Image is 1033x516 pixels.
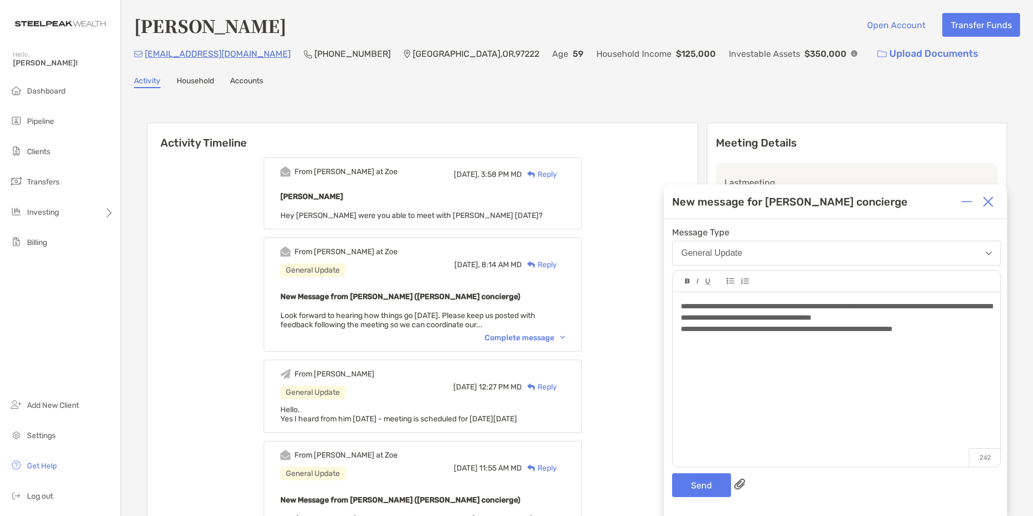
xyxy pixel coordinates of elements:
[10,428,23,441] img: settings icon
[727,278,734,284] img: Editor control icon
[481,170,522,179] span: 3:58 PM MD
[942,13,1020,37] button: Transfer Funds
[27,87,65,96] span: Dashboard
[294,451,398,460] div: From [PERSON_NAME] at Zoe
[280,247,291,257] img: Event icon
[877,50,887,58] img: button icon
[672,241,1001,266] button: General Update
[404,50,411,58] img: Location Icon
[725,176,989,189] p: Last meeting
[676,47,716,61] p: $125,000
[479,382,522,392] span: 12:27 PM MD
[294,247,398,256] div: From [PERSON_NAME] at Zoe
[413,47,539,61] p: [GEOGRAPHIC_DATA] , OR , 97222
[522,381,557,393] div: Reply
[134,13,286,38] h4: [PERSON_NAME]
[27,117,54,126] span: Pipeline
[696,279,699,284] img: Editor control icon
[453,382,477,392] span: [DATE]
[13,4,108,43] img: Zoe Logo
[573,47,583,61] p: 59
[27,147,50,156] span: Clients
[280,450,291,460] img: Event icon
[280,211,542,220] span: Hey [PERSON_NAME] were you able to meet with [PERSON_NAME] [DATE]?
[10,144,23,157] img: clients icon
[560,336,565,339] img: Chevron icon
[729,47,800,61] p: Investable Assets
[552,47,568,61] p: Age
[10,459,23,472] img: get-help icon
[304,50,312,58] img: Phone Icon
[454,260,480,269] span: [DATE],
[858,13,934,37] button: Open Account
[145,47,291,61] p: [EMAIL_ADDRESS][DOMAIN_NAME]
[969,448,1001,467] p: 242
[961,196,972,207] img: Expand or collapse
[454,464,478,473] span: [DATE]
[27,431,56,440] span: Settings
[280,292,520,301] b: New Message from [PERSON_NAME] ([PERSON_NAME] concierge)
[672,195,908,208] div: New message for [PERSON_NAME] concierge
[596,47,672,61] p: Household Income
[527,383,535,391] img: Reply icon
[10,398,23,411] img: add_new_client icon
[672,227,1001,237] span: Message Type
[280,192,343,201] b: [PERSON_NAME]
[522,259,557,270] div: Reply
[10,84,23,97] img: dashboard icon
[280,263,345,277] div: General Update
[527,261,535,268] img: Reply icon
[522,169,557,180] div: Reply
[13,58,114,68] span: [PERSON_NAME]!
[527,171,535,178] img: Reply icon
[10,175,23,188] img: transfers icon
[479,464,522,473] span: 11:55 AM MD
[485,333,565,342] div: Complete message
[134,51,143,57] img: Email Icon
[147,123,697,149] h6: Activity Timeline
[10,114,23,127] img: pipeline icon
[481,260,522,269] span: 8:14 AM MD
[280,311,535,329] span: Look forward to hearing how things go [DATE]. Please keep us posted with feedback following the m...
[716,136,998,150] p: Meeting Details
[10,489,23,502] img: logout icon
[177,76,214,88] a: Household
[985,252,992,255] img: Open dropdown arrow
[294,167,398,176] div: From [PERSON_NAME] at Zoe
[27,208,59,217] span: Investing
[10,235,23,248] img: billing icon
[314,47,391,61] p: [PHONE_NUMBER]
[983,196,994,207] img: Close
[27,492,53,501] span: Log out
[804,47,847,61] p: $350,000
[681,248,742,258] div: General Update
[230,76,263,88] a: Accounts
[280,467,345,480] div: General Update
[870,42,985,65] a: Upload Documents
[280,386,345,399] div: General Update
[27,177,59,187] span: Transfers
[134,76,160,88] a: Activity
[851,50,857,57] img: Info Icon
[454,170,479,179] span: [DATE],
[294,369,374,379] div: From [PERSON_NAME]
[10,205,23,218] img: investing icon
[280,369,291,379] img: Event icon
[685,279,690,284] img: Editor control icon
[280,405,517,424] span: Hello, Yes I heard from him [DATE] - meeting is scheduled for [DATE][DATE]
[672,473,731,497] button: Send
[280,167,291,177] img: Event icon
[522,462,557,474] div: Reply
[27,461,57,471] span: Get Help
[734,479,745,489] img: paperclip attachments
[705,279,710,285] img: Editor control icon
[527,465,535,472] img: Reply icon
[27,401,79,410] span: Add New Client
[27,238,47,247] span: Billing
[280,495,520,505] b: New Message from [PERSON_NAME] ([PERSON_NAME] concierge)
[741,278,749,285] img: Editor control icon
